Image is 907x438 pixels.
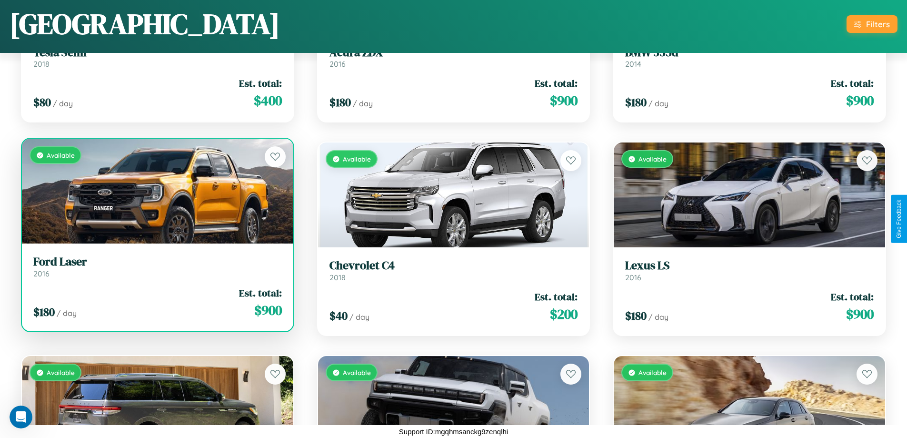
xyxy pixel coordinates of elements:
span: Available [343,155,371,163]
h3: Chevrolet C4 [329,259,578,273]
span: 2014 [625,59,641,69]
button: Filters [847,15,897,33]
span: Available [343,368,371,377]
span: $ 900 [846,91,874,110]
span: 2016 [625,273,641,282]
a: Tesla Semi2018 [33,46,282,69]
span: $ 400 [254,91,282,110]
span: Available [47,151,75,159]
span: 2018 [329,273,346,282]
span: 2016 [33,269,50,278]
span: / day [53,99,73,108]
span: Est. total: [831,290,874,304]
span: Est. total: [831,76,874,90]
span: Available [638,368,667,377]
a: BMW 335d2014 [625,46,874,69]
span: / day [353,99,373,108]
span: $ 180 [329,94,351,110]
span: $ 180 [625,94,647,110]
div: Filters [866,19,890,29]
span: $ 900 [254,301,282,320]
div: Give Feedback [896,200,902,238]
span: $ 900 [550,91,578,110]
span: Available [47,368,75,377]
a: Acura ZDX2016 [329,46,578,69]
span: / day [57,308,77,318]
span: / day [648,99,668,108]
span: Available [638,155,667,163]
span: / day [349,312,369,322]
span: 2016 [329,59,346,69]
span: $ 900 [846,305,874,324]
span: $ 40 [329,308,348,324]
iframe: Intercom live chat [10,406,32,428]
span: Est. total: [535,76,578,90]
a: Lexus LS2016 [625,259,874,282]
span: $ 80 [33,94,51,110]
span: $ 200 [550,305,578,324]
span: $ 180 [625,308,647,324]
a: Chevrolet C42018 [329,259,578,282]
span: Est. total: [239,76,282,90]
span: / day [648,312,668,322]
h3: Ford Laser [33,255,282,269]
p: Support ID: mgqhmsanckg9zenqlhi [399,425,508,438]
h3: Lexus LS [625,259,874,273]
a: Ford Laser2016 [33,255,282,278]
span: $ 180 [33,304,55,320]
span: Est. total: [239,286,282,300]
span: 2018 [33,59,50,69]
h1: [GEOGRAPHIC_DATA] [10,4,280,43]
span: Est. total: [535,290,578,304]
